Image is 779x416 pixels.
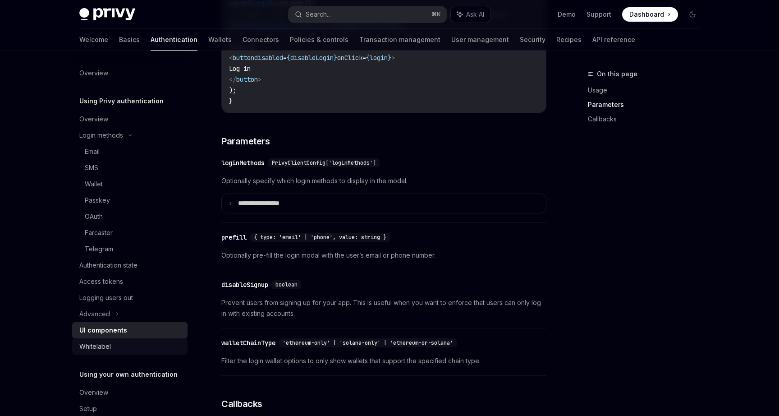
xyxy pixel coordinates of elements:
a: Callbacks [588,112,707,126]
span: Log in [229,65,251,73]
a: Email [72,143,188,160]
div: Setup [79,403,97,414]
div: Wallet [85,179,103,190]
div: SMS [85,162,98,173]
a: Dashboard [622,7,678,22]
span: } [229,97,233,105]
span: Optionally pre-fill the login modal with the user’s email or phone number. [221,250,546,261]
a: Whitelabel [72,338,188,355]
a: Farcaster [72,225,188,241]
span: Parameters [221,135,270,148]
span: 'ethereum-only' | 'solana-only' | 'ethereum-or-solana' [283,339,453,347]
span: PrivyClientConfig['loginMethods'] [272,159,376,166]
span: } [388,54,391,62]
div: Overview [79,114,108,125]
img: dark logo [79,8,135,21]
div: Email [85,146,100,157]
div: Telegram [85,244,113,254]
a: Connectors [243,29,279,51]
span: > [258,75,261,83]
h5: Using your own authentication [79,369,178,380]
div: Farcaster [85,227,113,238]
div: Login methods [79,130,123,141]
span: = [283,54,287,62]
a: Overview [72,384,188,401]
div: Advanced [79,309,110,319]
div: loginMethods [221,158,265,167]
a: User management [451,29,509,51]
span: Optionally specify which login methods to display in the modal. [221,176,546,186]
span: > [391,54,395,62]
div: Access tokens [79,276,123,287]
span: = [362,54,366,62]
a: API reference [592,29,635,51]
div: Whitelabel [79,341,111,352]
a: Overview [72,65,188,81]
span: </ [229,75,236,83]
div: prefill [221,233,247,242]
a: Support [587,10,611,19]
div: UI components [79,325,127,336]
span: < [229,54,233,62]
div: OAuth [85,211,103,222]
span: On this page [597,69,637,79]
span: button [236,75,258,83]
a: Security [520,29,545,51]
span: disabled [254,54,283,62]
span: Prevent users from signing up for your app. This is useful when you want to enforce that users ca... [221,297,546,319]
span: button [233,54,254,62]
span: ⌘ K [431,11,441,18]
span: login [370,54,388,62]
span: Filter the login wallet options to only show wallets that support the specified chain type. [221,356,546,366]
div: Search... [306,9,331,20]
a: Transaction management [359,29,440,51]
a: Parameters [588,97,707,112]
span: boolean [275,281,298,288]
div: Authentication state [79,260,137,271]
div: Overview [79,68,108,79]
a: Welcome [79,29,108,51]
span: onClick [337,54,362,62]
a: SMS [72,160,188,176]
span: { type: 'email' | 'phone', value: string } [254,234,386,241]
span: ); [229,86,236,94]
a: Telegram [72,241,188,257]
button: Ask AI [451,6,490,23]
a: Passkey [72,192,188,208]
span: Ask AI [466,10,484,19]
div: Overview [79,387,108,398]
a: Wallet [72,176,188,192]
a: UI components [72,322,188,338]
div: Logging users out [79,292,133,303]
a: Access tokens [72,273,188,290]
h5: Using Privy authentication [79,96,164,106]
a: Policies & controls [290,29,348,51]
a: OAuth [72,208,188,225]
span: { [287,54,290,62]
a: Authentication [151,29,197,51]
span: disableLogin [290,54,334,62]
span: } [334,54,337,62]
a: Logging users out [72,290,188,306]
a: Basics [119,29,140,51]
button: Toggle dark mode [685,7,700,22]
div: Passkey [85,195,110,206]
a: Usage [588,83,707,97]
a: Recipes [556,29,582,51]
span: Dashboard [629,10,664,19]
span: { [366,54,370,62]
button: Search...⌘K [289,6,446,23]
a: Wallets [208,29,232,51]
a: Demo [558,10,576,19]
div: walletChainType [221,338,275,347]
a: Overview [72,111,188,127]
a: Authentication state [72,257,188,273]
div: disableSignup [221,280,268,289]
span: Callbacks [221,398,262,410]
